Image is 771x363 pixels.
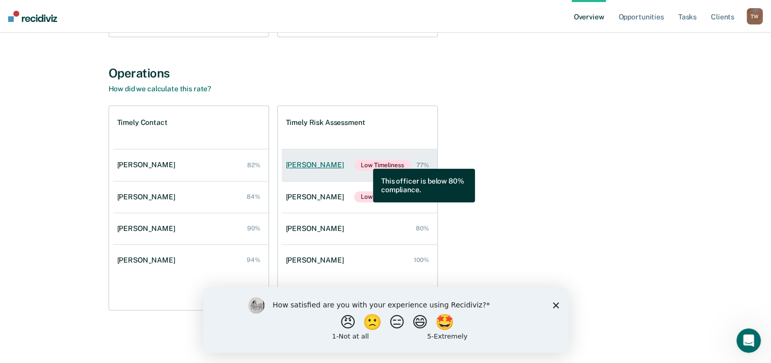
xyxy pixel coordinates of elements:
div: [PERSON_NAME] [286,161,348,169]
div: [PERSON_NAME] [286,193,348,201]
a: [PERSON_NAME] 100% [282,246,437,275]
div: 82% [247,162,260,169]
a: [PERSON_NAME] 94% [113,246,269,275]
div: 90% [247,225,260,232]
div: T W [747,8,763,24]
a: [PERSON_NAME] 80% [282,214,437,243]
div: 94% [247,256,260,264]
h1: Timely Risk Assessment [286,118,365,127]
div: [PERSON_NAME] [117,193,179,201]
div: 77% [416,162,429,169]
a: [PERSON_NAME]Low Timeliness 77% [282,149,437,181]
button: TW [747,8,763,24]
div: [PERSON_NAME] [117,161,179,169]
div: 80% [416,225,429,232]
div: 100% [414,256,429,264]
img: Recidiviz [8,11,57,22]
a: [PERSON_NAME]Low Timeliness 78% [282,181,437,213]
div: [PERSON_NAME] [117,256,179,265]
a: [PERSON_NAME] 84% [113,183,269,212]
a: [PERSON_NAME] 90% [113,214,269,243]
div: 84% [247,193,260,200]
div: [PERSON_NAME] [117,224,179,233]
a: [PERSON_NAME] 82% [113,150,269,179]
span: Low Timeliness [354,160,410,171]
span: Low Timeliness [354,191,410,202]
h1: Timely Contact [117,118,168,127]
a: How did we calculate this rate? [109,85,211,93]
iframe: Survey by Kim from Recidiviz [203,287,568,353]
div: [PERSON_NAME] [286,256,348,265]
div: 78% [416,193,429,200]
iframe: Intercom live chat [736,328,761,353]
div: Operations [109,66,663,81]
div: [PERSON_NAME] [286,224,348,233]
